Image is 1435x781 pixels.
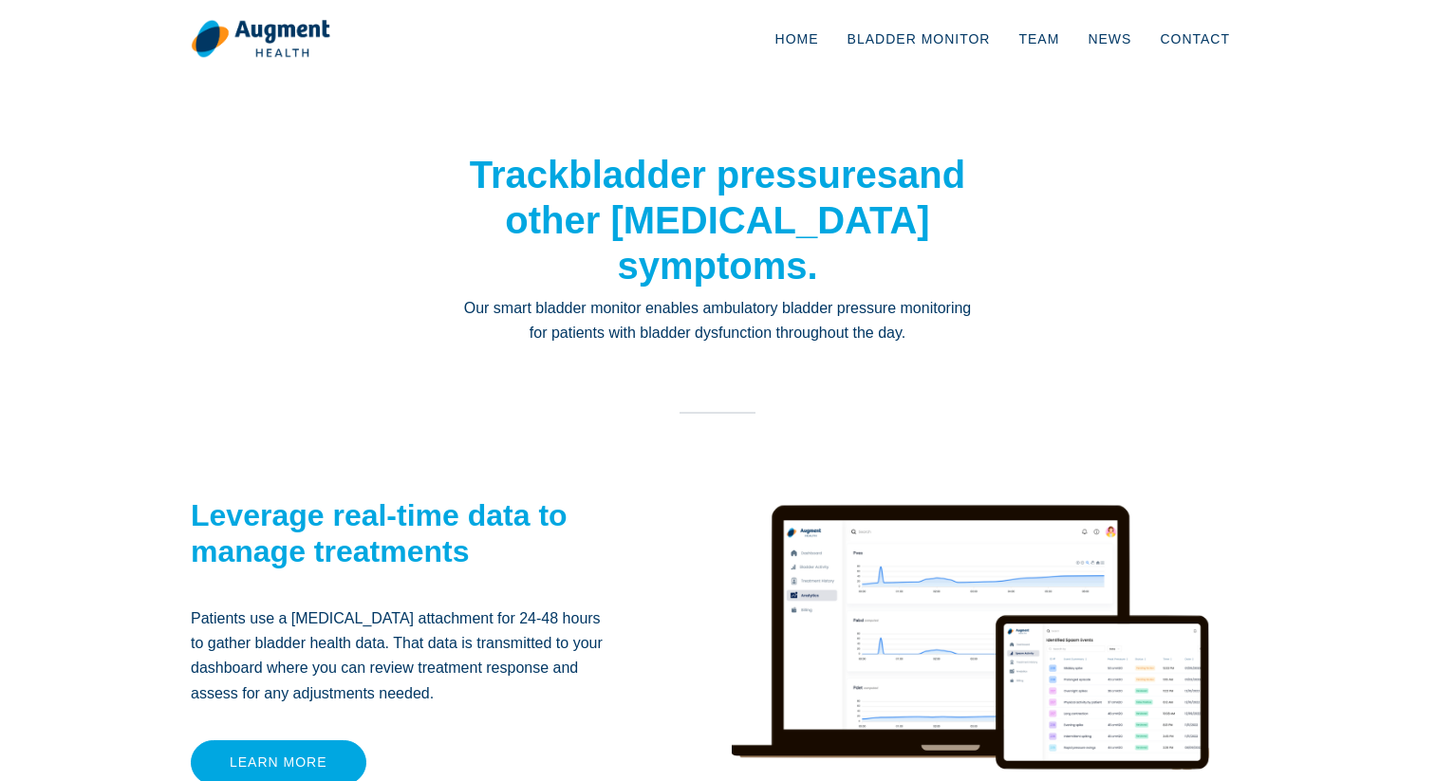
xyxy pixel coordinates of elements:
h2: Leverage real-time data to manage treatments [191,497,613,570]
img: logo [191,19,330,59]
a: News [1073,8,1146,70]
a: Team [1004,8,1073,70]
a: Home [761,8,833,70]
h1: Track and other [MEDICAL_DATA] symptoms. [461,152,974,288]
a: Bladder Monitor [833,8,1005,70]
p: Patients use a [MEDICAL_DATA] attachment for 24-48 hours to gather bladder health data. That data... [191,606,613,707]
strong: bladder pressures [568,154,898,195]
p: Our smart bladder monitor enables ambulatory bladder pressure monitoring for patients with bladde... [461,296,974,346]
a: Contact [1146,8,1244,70]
